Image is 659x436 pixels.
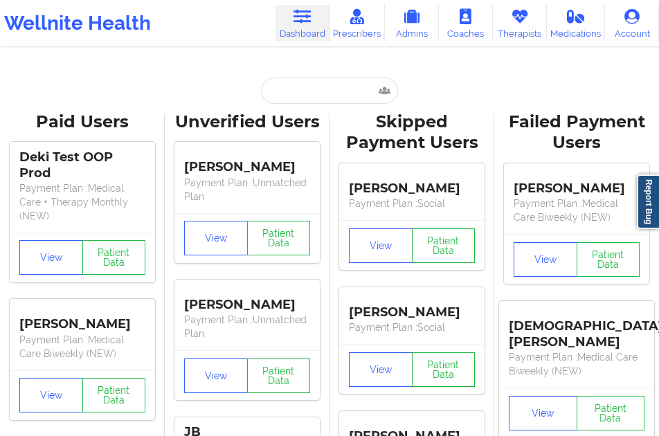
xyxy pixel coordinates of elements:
[184,358,248,393] button: View
[412,228,476,263] button: Patient Data
[547,5,605,42] a: Medications
[412,352,476,387] button: Patient Data
[82,378,146,412] button: Patient Data
[605,5,659,42] a: Account
[509,308,644,350] div: [DEMOGRAPHIC_DATA][PERSON_NAME]
[247,358,311,393] button: Patient Data
[19,181,145,223] p: Payment Plan : Medical Care + Therapy Monthly (NEW)
[349,294,475,320] div: [PERSON_NAME]
[349,320,475,334] p: Payment Plan : Social
[184,149,310,176] div: [PERSON_NAME]
[577,242,640,277] button: Patient Data
[637,174,659,229] a: Report Bug
[509,350,644,378] p: Payment Plan : Medical Care Biweekly (NEW)
[349,197,475,210] p: Payment Plan : Social
[329,5,385,42] a: Prescribers
[247,221,311,255] button: Patient Data
[184,221,248,255] button: View
[349,170,475,197] div: [PERSON_NAME]
[19,149,145,181] div: Deki Test OOP Prod
[19,307,145,333] div: [PERSON_NAME]
[276,5,329,42] a: Dashboard
[10,111,155,133] div: Paid Users
[339,111,485,154] div: Skipped Payment Users
[577,396,645,430] button: Patient Data
[19,240,83,275] button: View
[439,5,493,42] a: Coaches
[514,170,640,197] div: [PERSON_NAME]
[82,240,146,275] button: Patient Data
[493,5,547,42] a: Therapists
[349,352,413,387] button: View
[184,287,310,313] div: [PERSON_NAME]
[174,111,320,133] div: Unverified Users
[19,333,145,361] p: Payment Plan : Medical Care Biweekly (NEW)
[514,242,577,277] button: View
[19,378,83,412] button: View
[509,396,577,430] button: View
[184,176,310,203] p: Payment Plan : Unmatched Plan
[504,111,649,154] div: Failed Payment Users
[385,5,439,42] a: Admins
[184,313,310,340] p: Payment Plan : Unmatched Plan
[514,197,640,224] p: Payment Plan : Medical Care Biweekly (NEW)
[349,228,413,263] button: View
